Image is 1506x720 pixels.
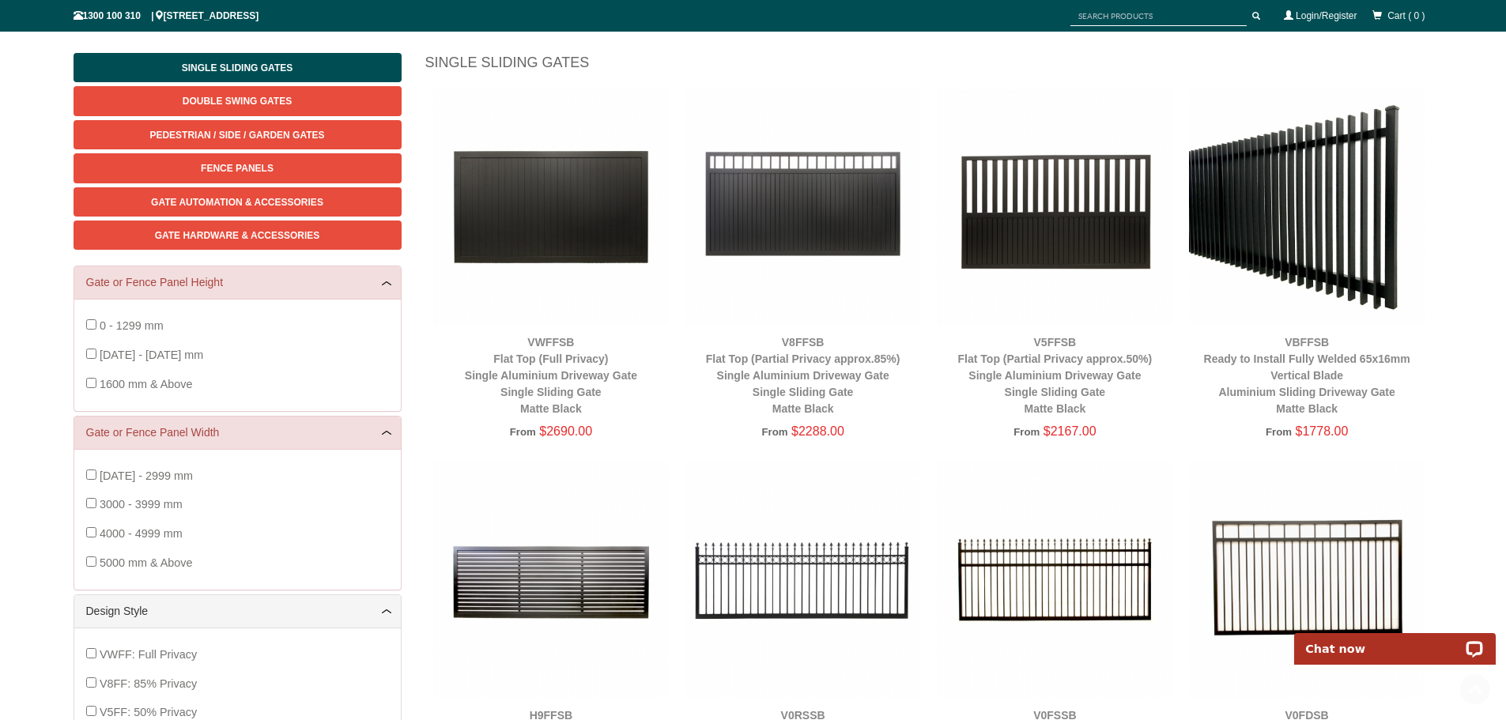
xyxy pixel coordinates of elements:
[1296,10,1357,21] a: Login/Register
[706,336,900,415] a: V8FFSBFlat Top (Partial Privacy approx.85%)Single Aluminium Driveway GateSingle Sliding GateMatte...
[937,89,1173,325] img: V5FFSB - Flat Top (Partial Privacy approx.50%) - Single Aluminium Driveway Gate - Single Sliding ...
[74,221,402,250] a: Gate Hardware & Accessories
[510,426,536,438] span: From
[74,187,402,217] a: Gate Automation & Accessories
[937,462,1173,698] img: V0FSSB - Spear Top (Fleur-de-lis) - Single Aluminium Driveway Gate - Single Sliding Gate - Matte ...
[1296,424,1349,438] span: $1778.00
[183,96,292,107] span: Double Swing Gates
[201,163,274,174] span: Fence Panels
[86,274,389,291] a: Gate or Fence Panel Height
[100,706,197,718] span: V5FF: 50% Privacy
[100,349,203,361] span: [DATE] - [DATE] mm
[74,120,402,149] a: Pedestrian / Side / Garden Gates
[1189,89,1425,325] img: VBFFSB - Ready to Install Fully Welded 65x16mm Vertical Blade - Aluminium Sliding Driveway Gate -...
[685,89,921,325] img: V8FFSB - Flat Top (Partial Privacy approx.85%) - Single Aluminium Driveway Gate - Single Sliding ...
[155,230,320,241] span: Gate Hardware & Accessories
[1044,424,1096,438] span: $2167.00
[100,469,193,482] span: [DATE] - 2999 mm
[685,462,921,698] img: V0RSSB - Ring and Spear Top (Fleur-de-lis) - Aluminium Sliding Driveway Gate - Matte Black - Gate...
[1189,462,1425,698] img: V0FDSB - Flat Top (Double Top Rail) - Single Aluminium Driveway Gate - Single Sliding Gate - Matt...
[433,89,670,325] img: VWFFSB - Flat Top (Full Privacy) - Single Aluminium Driveway Gate - Single Sliding Gate - Matte B...
[539,424,592,438] span: $2690.00
[791,424,844,438] span: $2288.00
[100,319,164,332] span: 0 - 1299 mm
[1070,6,1247,26] input: SEARCH PRODUCTS
[74,53,402,82] a: Single Sliding Gates
[1284,615,1506,665] iframe: LiveChat chat widget
[433,462,670,698] img: H9FFSB - Flat Top (Horizontal Slat) - Single Aluminium Driveway Gate - Single Sliding Gate - Matt...
[100,648,197,661] span: VWFF: Full Privacy
[100,556,193,569] span: 5000 mm & Above
[100,378,193,390] span: 1600 mm & Above
[74,10,259,21] span: 1300 100 310 | [STREET_ADDRESS]
[1204,336,1410,415] a: VBFFSBReady to Install Fully Welded 65x16mm Vertical BladeAluminium Sliding Driveway GateMatte Black
[100,498,183,511] span: 3000 - 3999 mm
[149,130,324,141] span: Pedestrian / Side / Garden Gates
[86,603,389,620] a: Design Style
[1013,426,1040,438] span: From
[465,336,637,415] a: VWFFSBFlat Top (Full Privacy)Single Aluminium Driveway GateSingle Sliding GateMatte Black
[761,426,787,438] span: From
[74,153,402,183] a: Fence Panels
[958,336,1153,415] a: V5FFSBFlat Top (Partial Privacy approx.50%)Single Aluminium Driveway GateSingle Sliding GateMatte...
[182,62,293,74] span: Single Sliding Gates
[1387,10,1425,21] span: Cart ( 0 )
[100,677,197,690] span: V8FF: 85% Privacy
[151,197,323,208] span: Gate Automation & Accessories
[425,53,1433,81] h1: Single Sliding Gates
[1266,426,1292,438] span: From
[86,424,389,441] a: Gate or Fence Panel Width
[100,527,183,540] span: 4000 - 4999 mm
[74,86,402,115] a: Double Swing Gates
